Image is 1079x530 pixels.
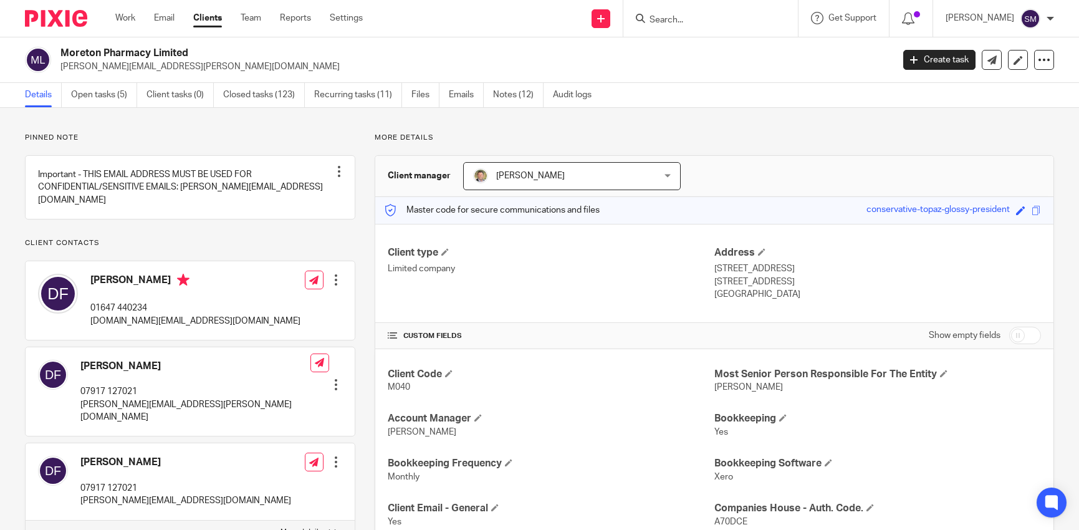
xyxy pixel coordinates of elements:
[388,502,714,515] h4: Client Email - General
[714,368,1041,381] h4: Most Senior Person Responsible For The Entity
[388,518,401,526] span: Yes
[388,170,451,182] h3: Client manager
[115,12,135,24] a: Work
[388,412,714,425] h4: Account Manager
[223,83,305,107] a: Closed tasks (123)
[449,83,484,107] a: Emails
[385,204,600,216] p: Master code for secure communications and files
[866,203,1010,218] div: conservative-topaz-glossy-president
[38,274,78,314] img: svg%3E
[411,83,439,107] a: Files
[714,457,1041,470] h4: Bookkeeping Software
[1020,9,1040,29] img: svg%3E
[929,329,1000,342] label: Show empty fields
[80,456,291,469] h4: [PERSON_NAME]
[38,456,68,486] img: svg%3E
[71,83,137,107] a: Open tasks (5)
[903,50,976,70] a: Create task
[714,473,733,481] span: Xero
[714,412,1041,425] h4: Bookkeeping
[280,12,311,24] a: Reports
[80,482,291,494] p: 07917 127021
[25,47,51,73] img: svg%3E
[80,385,310,398] p: 07917 127021
[375,133,1054,143] p: More details
[714,502,1041,515] h4: Companies House - Auth. Code.
[388,473,420,481] span: Monthly
[90,302,300,314] p: 01647 440234
[60,60,885,73] p: [PERSON_NAME][EMAIL_ADDRESS][PERSON_NAME][DOMAIN_NAME]
[25,83,62,107] a: Details
[60,47,720,60] h2: Moreton Pharmacy Limited
[473,168,488,183] img: High%20Res%20Andrew%20Price%20Accountants_Poppy%20Jakes%20photography-1118.jpg
[80,360,310,373] h4: [PERSON_NAME]
[648,15,760,26] input: Search
[330,12,363,24] a: Settings
[80,398,310,424] p: [PERSON_NAME][EMAIL_ADDRESS][PERSON_NAME][DOMAIN_NAME]
[946,12,1014,24] p: [PERSON_NAME]
[146,83,214,107] a: Client tasks (0)
[714,246,1041,259] h4: Address
[828,14,876,22] span: Get Support
[193,12,222,24] a: Clients
[25,10,87,27] img: Pixie
[90,315,300,327] p: [DOMAIN_NAME][EMAIL_ADDRESS][DOMAIN_NAME]
[714,428,728,436] span: Yes
[388,331,714,341] h4: CUSTOM FIELDS
[25,133,355,143] p: Pinned note
[388,457,714,470] h4: Bookkeeping Frequency
[388,246,714,259] h4: Client type
[25,238,355,248] p: Client contacts
[496,171,565,180] span: [PERSON_NAME]
[388,263,714,275] p: Limited company
[80,494,291,507] p: [PERSON_NAME][EMAIL_ADDRESS][DOMAIN_NAME]
[241,12,261,24] a: Team
[714,383,783,392] span: [PERSON_NAME]
[177,274,189,286] i: Primary
[388,368,714,381] h4: Client Code
[714,263,1041,275] p: [STREET_ADDRESS]
[714,518,747,526] span: A70DCE
[714,288,1041,301] p: [GEOGRAPHIC_DATA]
[314,83,402,107] a: Recurring tasks (11)
[388,428,456,436] span: [PERSON_NAME]
[388,383,410,392] span: M040
[154,12,175,24] a: Email
[38,360,68,390] img: svg%3E
[714,276,1041,288] p: [STREET_ADDRESS]
[493,83,544,107] a: Notes (12)
[90,274,300,289] h4: [PERSON_NAME]
[553,83,601,107] a: Audit logs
